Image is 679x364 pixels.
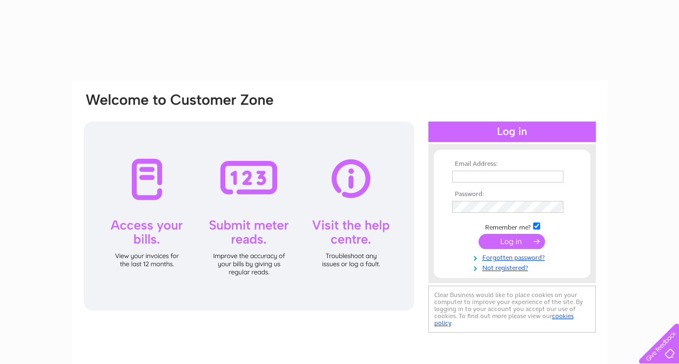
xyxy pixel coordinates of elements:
[449,160,575,168] th: Email Address:
[479,234,545,249] input: Submit
[452,252,575,262] a: Forgotten password?
[449,221,575,232] td: Remember me?
[449,191,575,198] th: Password:
[434,312,574,327] a: cookies policy
[452,262,575,272] a: Not registered?
[428,286,596,333] div: Clear Business would like to place cookies on your computer to improve your experience of the sit...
